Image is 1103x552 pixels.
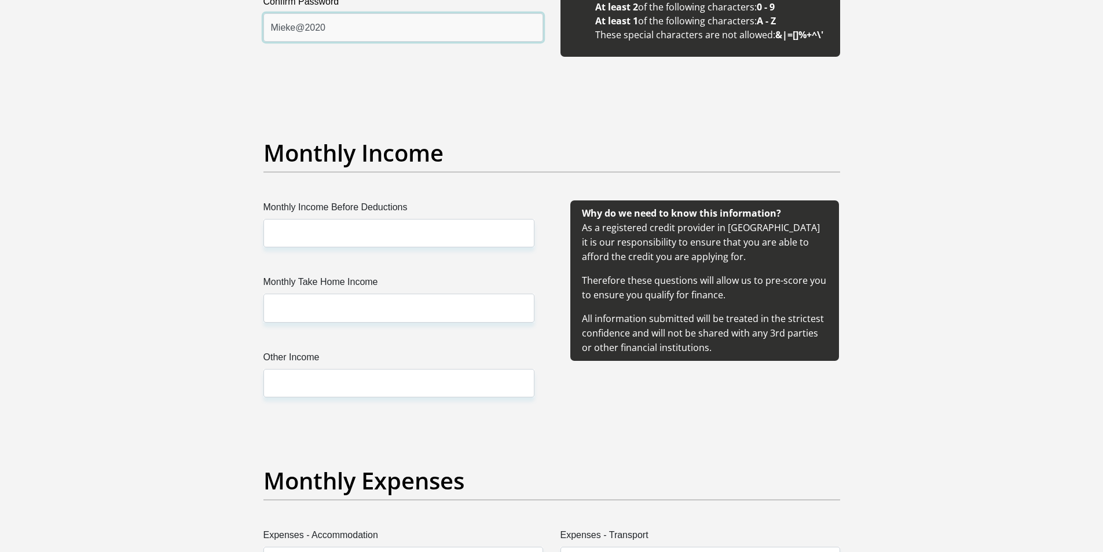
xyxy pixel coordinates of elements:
b: At least 1 [595,14,638,27]
span: As a registered credit provider in [GEOGRAPHIC_DATA] it is our responsibility to ensure that you ... [582,207,826,354]
h2: Monthly Expenses [263,467,840,495]
input: Confirm Password [263,13,543,42]
input: Monthly Income Before Deductions [263,219,534,247]
b: 0 - 9 [757,1,775,13]
label: Expenses - Accommodation [263,528,543,547]
label: Monthly Income Before Deductions [263,200,534,219]
li: of the following characters: [595,14,829,28]
b: A - Z [757,14,776,27]
label: Other Income [263,350,534,369]
label: Expenses - Transport [560,528,840,547]
b: Why do we need to know this information? [582,207,781,220]
h2: Monthly Income [263,139,840,167]
label: Monthly Take Home Income [263,275,534,294]
b: &|=[]%+^\' [775,28,823,41]
input: Other Income [263,369,534,397]
b: At least 2 [595,1,638,13]
li: These special characters are not allowed: [595,28,829,42]
input: Monthly Take Home Income [263,294,534,322]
